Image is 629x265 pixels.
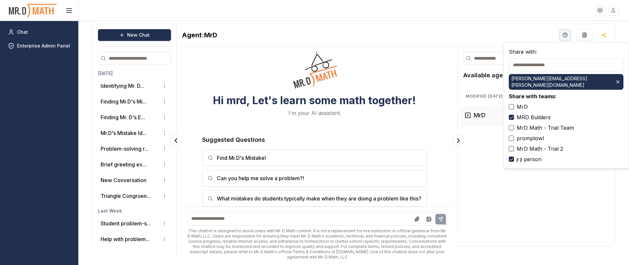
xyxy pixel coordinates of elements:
label: MrD Math - Trial 2 [517,145,563,153]
h3: [DATE] [98,70,171,77]
label: promptowl [517,134,544,142]
h3: Last Week [98,208,171,214]
h3: MrD [474,111,486,120]
button: Problem-solving r... [101,145,148,153]
button: Help with problem... [101,235,150,243]
label: MRD Builders [517,113,551,121]
button: Identifying Mr. D... [101,82,144,90]
a: Chat [5,26,73,38]
h2: Available agents [463,71,512,80]
a: Enterprise Admin Panel [5,40,73,52]
h3: Suggested Questions [202,135,427,144]
button: Help Videos [559,29,571,41]
p: Share with teams: [509,92,623,100]
button: Conversation options [161,176,168,184]
button: Conversation options [161,192,168,200]
h3: Hi mrd, Let's learn some math together! [213,95,416,106]
button: Conversation options [161,113,168,121]
button: Conversation options [161,145,168,153]
span: Modified [DATE] ( 1 agents) [466,94,599,99]
button: Re-Fill Questions [576,29,593,41]
label: ji ji person [517,155,542,163]
button: Finding Mr. D's E... [101,113,145,121]
p: New Conversation [101,176,146,184]
button: Conversation options [161,161,168,168]
label: MrD [517,103,528,111]
img: Welcome Owl [288,25,341,89]
label: MrD Math - Trial Team [517,124,574,132]
button: New Chat [98,29,171,41]
h4: Share with: [509,48,623,56]
img: placeholder-user.jpg [609,6,618,15]
img: PromptOwl [8,2,57,19]
span: Enterprise Admin Panel [17,43,70,49]
p: [PERSON_NAME][EMAIL_ADDRESS][PERSON_NAME][DOMAIN_NAME] [511,75,612,88]
button: Can you help me solve a problem?! [202,170,427,186]
button: Conversation options [161,98,168,105]
button: Triangle Congruen... [101,192,151,200]
button: Finding Mr.D's Mi... [101,98,146,105]
p: I'm your AI assistant. [288,109,341,117]
button: Conversation options [161,219,168,227]
button: Brief greeting ex... [101,161,146,168]
button: Collapse panel [453,135,464,146]
button: Student problem-s... [101,219,151,227]
div: This chatbot is designed to assist users with Mr. D Math content. It is not a replacement for liv... [187,228,447,260]
button: Collapse panel [170,135,181,146]
button: Conversation options [161,129,168,137]
button: Modified [DATE](1agents) [461,91,610,102]
h2: MrD [182,30,217,40]
button: Conversation options [161,235,168,243]
button: Find Mr.D's Mistake! [202,150,427,166]
button: Conversation options [161,82,168,90]
button: What mistakes do students typically make when they are doing a problem like this? [202,190,427,207]
button: Mr.D's Mistake Id... [101,129,146,137]
span: Chat [17,29,28,35]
